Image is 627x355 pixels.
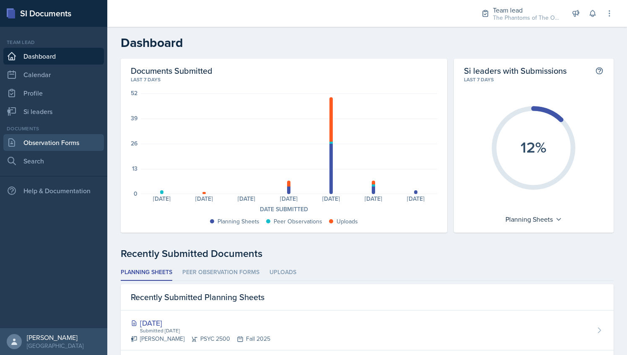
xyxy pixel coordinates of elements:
div: Recently Submitted Documents [121,246,614,261]
h2: Documents Submitted [131,65,437,76]
a: Observation Forms [3,134,104,151]
div: [DATE] [183,196,225,202]
a: Dashboard [3,48,104,65]
div: [DATE] [310,196,352,202]
div: Team lead [3,39,104,46]
div: [DATE] [352,196,395,202]
div: 39 [131,115,137,121]
a: [DATE] Submitted [DATE] [PERSON_NAME]PSYC 2500Fall 2025 [121,311,614,350]
div: Last 7 days [131,76,437,83]
div: [PERSON_NAME] PSYC 2500 Fall 2025 [131,334,270,343]
div: [DATE] [268,196,310,202]
div: 52 [131,90,137,96]
h2: Si leaders with Submissions [464,65,567,76]
div: Team lead [493,5,560,15]
div: Last 7 days [464,76,604,83]
div: 26 [131,140,137,146]
div: Documents [3,125,104,132]
li: Planning Sheets [121,264,172,281]
div: Planning Sheets [218,217,259,226]
div: Recently Submitted Planning Sheets [121,284,614,311]
a: Profile [3,85,104,101]
text: 12% [521,136,547,158]
li: Peer Observation Forms [182,264,259,281]
h2: Dashboard [121,35,614,50]
div: The Phantoms of The Opera / Fall 2025 [493,13,560,22]
div: [GEOGRAPHIC_DATA] [27,342,83,350]
a: Search [3,153,104,169]
div: Peer Observations [274,217,322,226]
div: [PERSON_NAME] [27,333,83,342]
div: [DATE] [141,196,183,202]
div: 0 [134,191,137,197]
a: Si leaders [3,103,104,120]
div: [DATE] [131,317,270,329]
div: 13 [132,166,137,171]
div: Date Submitted [131,205,437,214]
div: Help & Documentation [3,182,104,199]
a: Calendar [3,66,104,83]
div: [DATE] [225,196,268,202]
li: Uploads [269,264,296,281]
div: [DATE] [395,196,437,202]
div: Planning Sheets [501,212,566,226]
div: Uploads [337,217,358,226]
div: Submitted [DATE] [139,327,270,334]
